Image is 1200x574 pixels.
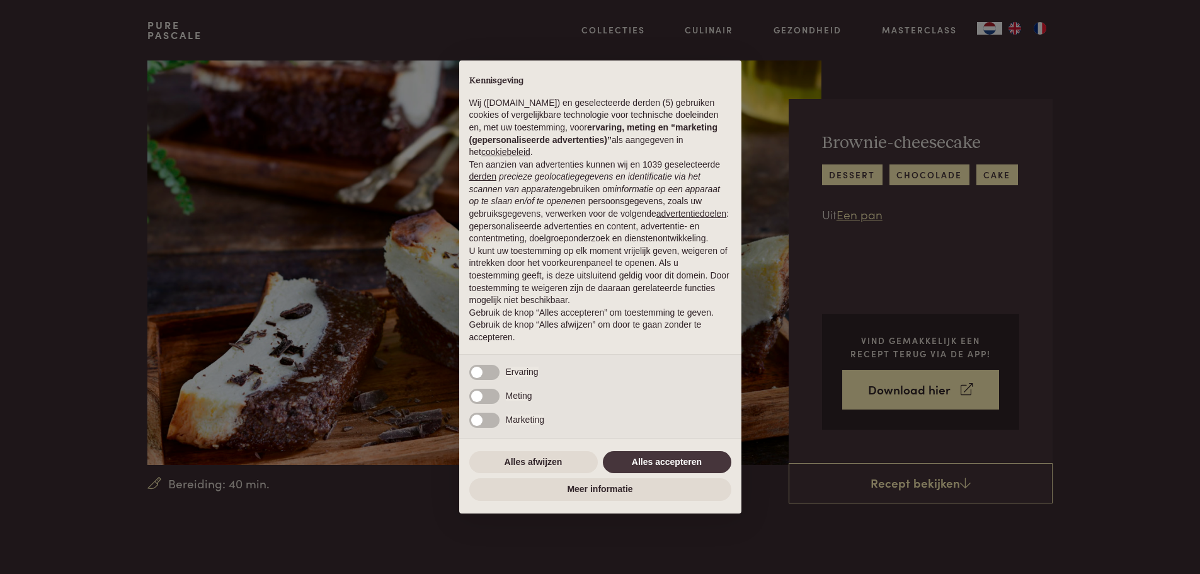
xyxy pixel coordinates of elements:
span: Marketing [506,415,544,425]
button: Meer informatie [469,478,731,501]
p: Ten aanzien van advertenties kunnen wij en 1039 geselecteerde gebruiken om en persoonsgegevens, z... [469,159,731,245]
button: Alles afwijzen [469,451,598,474]
button: Alles accepteren [603,451,731,474]
button: advertentiedoelen [656,208,726,221]
span: Meting [506,391,532,401]
a: cookiebeleid [481,147,530,157]
p: U kunt uw toestemming op elk moment vrijelijk geven, weigeren of intrekken door het voorkeurenpan... [469,245,731,307]
em: precieze geolocatiegegevens en identificatie via het scannen van apparaten [469,171,700,194]
em: informatie op een apparaat op te slaan en/of te openen [469,184,721,207]
span: Ervaring [506,367,539,377]
h2: Kennisgeving [469,76,731,87]
p: Gebruik de knop “Alles accepteren” om toestemming te geven. Gebruik de knop “Alles afwijzen” om d... [469,307,731,344]
p: Wij ([DOMAIN_NAME]) en geselecteerde derden (5) gebruiken cookies of vergelijkbare technologie vo... [469,97,731,159]
strong: ervaring, meting en “marketing (gepersonaliseerde advertenties)” [469,122,717,145]
button: derden [469,171,497,183]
